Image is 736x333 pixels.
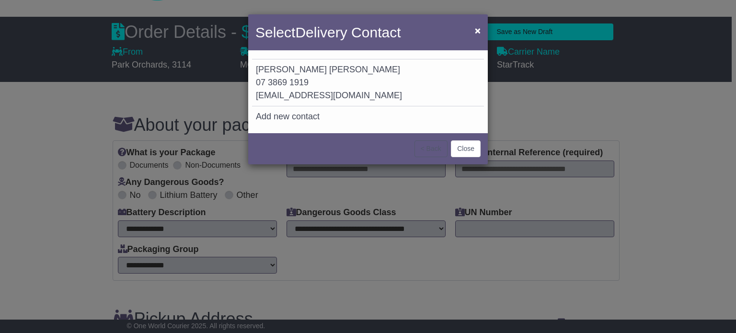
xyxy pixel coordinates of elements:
[351,24,401,40] span: Contact
[255,22,401,43] h4: Select
[475,25,481,36] span: ×
[256,91,402,100] span: [EMAIL_ADDRESS][DOMAIN_NAME]
[451,140,481,157] button: Close
[414,140,448,157] button: < Back
[295,24,347,40] span: Delivery
[470,21,485,40] button: Close
[256,65,327,74] span: [PERSON_NAME]
[329,65,400,74] span: [PERSON_NAME]
[256,112,320,121] span: Add new contact
[256,78,309,87] span: 07 3869 1919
